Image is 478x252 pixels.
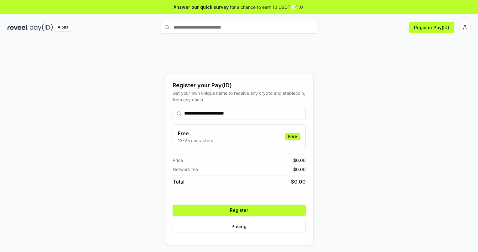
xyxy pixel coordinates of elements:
[54,24,72,31] div: Alpha
[178,137,213,144] p: 13-25 characters
[173,157,183,164] span: Price
[409,22,454,33] button: Register Pay(ID)
[174,4,229,10] span: Answer our quick survey
[30,24,53,31] img: pay_id
[173,205,306,216] button: Register
[291,178,306,185] span: $ 0.00
[285,133,300,140] div: Free
[293,157,306,164] span: $ 0.00
[178,130,213,137] h3: Free
[293,166,306,173] span: $ 0.00
[173,221,306,232] button: Pricing
[173,81,306,90] div: Register your Pay(ID)
[173,166,198,173] span: Network fee
[173,90,306,103] div: Get your own unique name to receive any crypto and stablecoin, from any chain
[230,4,297,10] span: for a chance to earn 10 USDT 📝
[8,24,29,31] img: reveel_dark
[173,178,184,185] span: Total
